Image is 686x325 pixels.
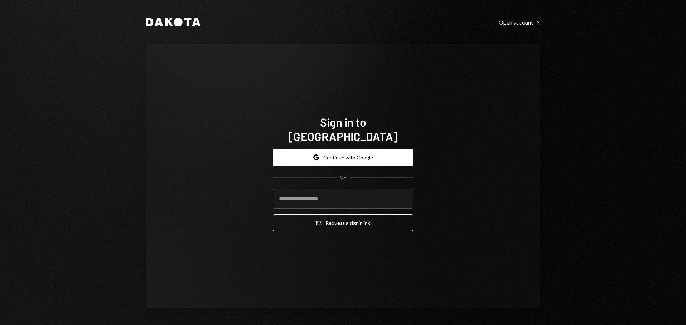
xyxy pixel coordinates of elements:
[273,115,413,143] h1: Sign in to [GEOGRAPHIC_DATA]
[273,214,413,231] button: Request a signinlink
[499,18,540,26] a: Open account
[340,174,346,181] div: OR
[273,149,413,166] button: Continue with Google
[499,19,540,26] div: Open account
